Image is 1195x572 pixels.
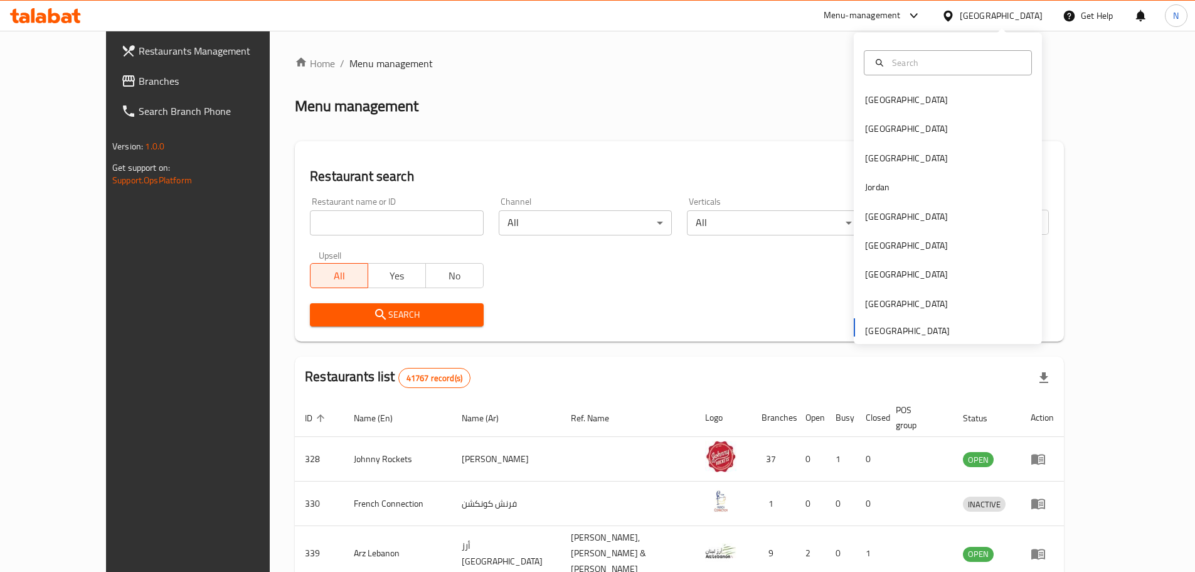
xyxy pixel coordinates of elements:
div: Menu [1031,496,1054,511]
div: Jordan [865,180,890,194]
div: Menu [1031,451,1054,467]
span: 1.0.0 [145,138,164,154]
img: Johnny Rockets [705,441,736,472]
a: Branches [111,66,305,96]
span: OPEN [963,547,994,561]
div: [GEOGRAPHIC_DATA] [865,267,948,281]
div: Export file [1029,363,1059,393]
span: Get support on: [112,159,170,176]
td: 0 [856,437,886,482]
th: Action [1021,399,1064,437]
img: Arz Lebanon [705,536,736,567]
td: 0 [826,482,856,526]
div: [GEOGRAPHIC_DATA] [960,9,1043,23]
td: 37 [752,437,795,482]
li: / [340,56,344,71]
td: 330 [295,482,344,526]
th: Closed [856,399,886,437]
span: Ref. Name [571,411,625,426]
div: Total records count [398,368,470,388]
a: Restaurants Management [111,36,305,66]
span: All [316,267,363,285]
th: Open [795,399,826,437]
span: Search Branch Phone [139,104,295,119]
span: Menu management [349,56,433,71]
th: Branches [752,399,795,437]
input: Search [887,56,1024,70]
span: Status [963,411,1004,426]
a: Search Branch Phone [111,96,305,126]
td: [PERSON_NAME] [452,437,561,482]
button: Yes [368,263,426,288]
h2: Restaurants list [305,367,470,388]
div: OPEN [963,547,994,562]
th: Logo [695,399,752,437]
nav: breadcrumb [295,56,1064,71]
label: Upsell [319,251,342,259]
span: Name (En) [354,411,409,426]
img: French Connection [705,485,736,517]
span: N [1173,9,1179,23]
a: Home [295,56,335,71]
div: INACTIVE [963,497,1006,512]
button: Search [310,303,483,326]
h2: Menu management [295,96,418,116]
span: POS group [896,402,938,433]
div: Menu [1031,546,1054,561]
div: All [499,210,672,235]
td: 0 [856,482,886,526]
a: Support.OpsPlatform [112,172,192,188]
button: No [425,263,484,288]
td: 328 [295,437,344,482]
span: OPEN [963,453,994,467]
td: 1 [752,482,795,526]
span: INACTIVE [963,497,1006,512]
button: All [310,263,368,288]
div: [GEOGRAPHIC_DATA] [865,93,948,107]
span: 41767 record(s) [399,372,470,384]
span: Search [320,307,473,323]
h2: Restaurant search [310,167,1049,186]
td: 0 [795,437,826,482]
div: [GEOGRAPHIC_DATA] [865,239,948,252]
span: No [431,267,479,285]
div: [GEOGRAPHIC_DATA] [865,210,948,224]
span: ID [305,411,329,426]
div: [GEOGRAPHIC_DATA] [865,151,948,165]
th: Busy [826,399,856,437]
div: Menu-management [824,8,901,23]
td: Johnny Rockets [344,437,452,482]
td: 1 [826,437,856,482]
div: [GEOGRAPHIC_DATA] [865,297,948,311]
span: Restaurants Management [139,43,295,58]
input: Search for restaurant name or ID.. [310,210,483,235]
td: 0 [795,482,826,526]
span: Name (Ar) [462,411,515,426]
div: [GEOGRAPHIC_DATA] [865,122,948,136]
td: فرنش كونكشن [452,482,561,526]
span: Yes [373,267,421,285]
div: All [687,210,860,235]
span: Branches [139,73,295,89]
span: Version: [112,138,143,154]
td: French Connection [344,482,452,526]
